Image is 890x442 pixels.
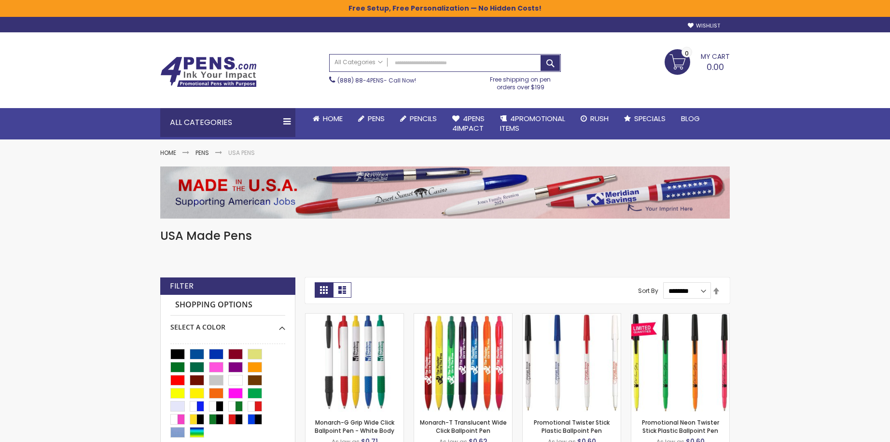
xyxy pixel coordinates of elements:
a: Pens [195,149,209,157]
a: Promotional Neon Twister Stick Plastic Ballpoint Pen [642,418,719,434]
span: 0.00 [707,61,724,73]
img: Monarch-G Grip Wide Click Ballpoint Pen - White Body [306,314,403,412]
a: 4PROMOTIONALITEMS [492,108,573,139]
img: Monarch-T Translucent Wide Click Ballpoint Pen [414,314,512,412]
a: Blog [673,108,708,129]
a: Home [160,149,176,157]
a: Monarch-G Grip Wide Click Ballpoint Pen - White Body [306,313,403,321]
span: All Categories [334,58,383,66]
a: 4Pens4impact [445,108,492,139]
strong: Shopping Options [170,295,285,316]
span: Home [323,113,343,124]
span: Rush [590,113,609,124]
div: Select A Color [170,316,285,332]
span: - Call Now! [337,76,416,84]
span: Blog [681,113,700,124]
span: Pencils [410,113,437,124]
img: 4Pens Custom Pens and Promotional Products [160,56,257,87]
a: Promotional Neon Twister Stick Plastic Ballpoint Pen [631,313,729,321]
div: All Categories [160,108,295,137]
a: All Categories [330,55,388,70]
a: Home [305,108,350,129]
span: 0 [685,49,689,58]
a: Rush [573,108,616,129]
label: Sort By [638,287,658,295]
a: Wishlist [688,22,720,29]
strong: USA Pens [228,149,255,157]
a: Monarch-T Translucent Wide Click Ballpoint Pen [414,313,512,321]
span: Specials [634,113,666,124]
img: Promotional Twister Stick Plastic Ballpoint Pen [523,314,621,412]
a: Pens [350,108,392,129]
strong: Grid [315,282,333,298]
a: Monarch-G Grip Wide Click Ballpoint Pen - White Body [315,418,394,434]
h1: USA Made Pens [160,228,730,244]
a: Promotional Twister Stick Plastic Ballpoint Pen [523,313,621,321]
span: 4PROMOTIONAL ITEMS [500,113,565,133]
img: USA Pens [160,166,730,219]
span: Pens [368,113,385,124]
a: Monarch-T Translucent Wide Click Ballpoint Pen [420,418,507,434]
a: Promotional Twister Stick Plastic Ballpoint Pen [534,418,610,434]
strong: Filter [170,281,194,291]
iframe: Google Customer Reviews [810,416,890,442]
div: Free shipping on pen orders over $199 [480,72,561,91]
a: 0.00 0 [665,49,730,73]
img: Promotional Neon Twister Stick Plastic Ballpoint Pen [631,314,729,412]
a: Pencils [392,108,445,129]
a: Specials [616,108,673,129]
a: (888) 88-4PENS [337,76,384,84]
span: 4Pens 4impact [452,113,485,133]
